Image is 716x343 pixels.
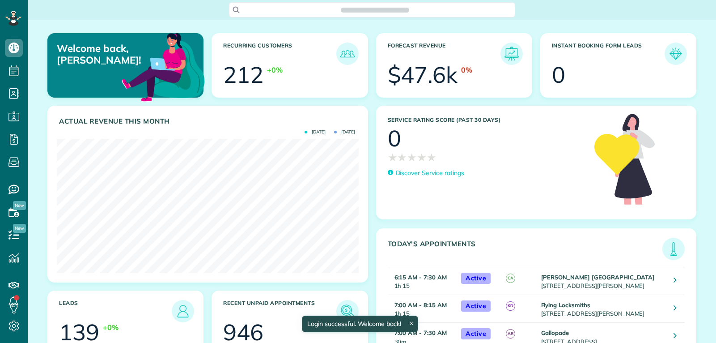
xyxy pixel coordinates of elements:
[506,301,515,311] span: KD
[461,273,491,284] span: Active
[223,43,336,65] h3: Recurring Customers
[267,65,283,75] div: +0%
[394,301,447,309] strong: 7:00 AM - 8:15 AM
[397,150,407,165] span: ★
[388,168,464,178] a: Discover Service ratings
[388,43,500,65] h3: Forecast Revenue
[302,316,418,332] div: Login successful. Welcome back!
[506,274,515,283] span: CA
[541,301,590,309] strong: Flying Locksmiths
[388,295,457,323] td: 1h 15
[552,43,665,65] h3: Instant Booking Form Leads
[334,130,355,134] span: [DATE]
[396,168,464,178] p: Discover Service ratings
[59,300,172,322] h3: Leads
[388,150,398,165] span: ★
[13,201,26,210] span: New
[461,300,491,312] span: Active
[339,302,356,320] img: icon_unpaid_appointments-47b8ce3997adf2238b356f14209ab4cced10bd1f174958f3ca8f1d0dd7fffeee.png
[388,117,585,123] h3: Service Rating score (past 30 days)
[667,45,685,63] img: icon_form_leads-04211a6a04a5b2264e4ee56bc0799ec3eb69b7e499cbb523a139df1d13a81ae0.png
[552,64,565,86] div: 0
[339,45,356,63] img: icon_recurring_customers-cf858462ba22bcd05b5a5880d41d6543d210077de5bb9ebc9590e49fd87d84ed.png
[350,5,400,14] span: Search ZenMaid…
[461,328,491,339] span: Active
[503,45,521,63] img: icon_forecast_revenue-8c13a41c7ed35a8dcfafea3cbb826a0462acb37728057bba2d056411b612bbbe.png
[407,150,417,165] span: ★
[57,43,153,66] p: Welcome back, [PERSON_NAME]!
[541,274,655,281] strong: [PERSON_NAME] [GEOGRAPHIC_DATA]
[541,329,569,336] strong: Gallopade
[388,267,457,295] td: 1h 15
[13,224,26,233] span: New
[427,150,436,165] span: ★
[305,130,326,134] span: [DATE]
[223,300,336,322] h3: Recent unpaid appointments
[103,322,119,333] div: +0%
[417,150,427,165] span: ★
[59,117,359,125] h3: Actual Revenue this month
[120,23,207,110] img: dashboard_welcome-42a62b7d889689a78055ac9021e634bf52bae3f8056760290aed330b23ab8690.png
[665,240,682,258] img: icon_todays_appointments-901f7ab196bb0bea1936b74009e4eb5ffbc2d2711fa7634e0d609ed5ef32b18b.png
[394,274,447,281] strong: 6:15 AM - 7:30 AM
[388,127,401,150] div: 0
[388,64,458,86] div: $47.6k
[388,240,663,260] h3: Today's Appointments
[223,64,263,86] div: 212
[394,329,447,336] strong: 7:00 AM - 7:30 AM
[174,302,192,320] img: icon_leads-1bed01f49abd5b7fead27621c3d59655bb73ed531f8eeb49469d10e621d6b896.png
[539,267,667,295] td: [STREET_ADDRESS][PERSON_NAME]
[506,329,515,339] span: AR
[461,65,472,75] div: 0%
[539,295,667,323] td: [STREET_ADDRESS][PERSON_NAME]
